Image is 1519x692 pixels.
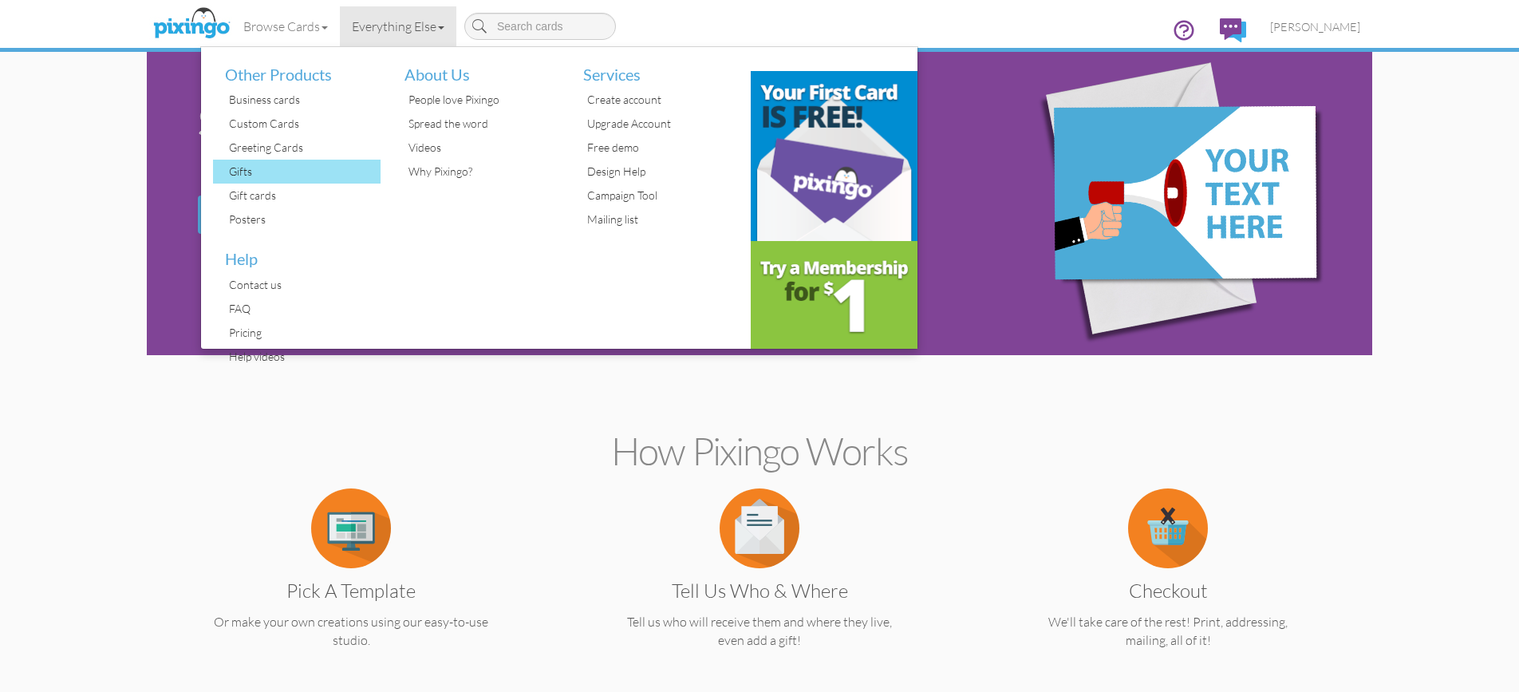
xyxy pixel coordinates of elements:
[583,160,739,184] div: Design Help
[751,241,918,349] img: e3c53f66-4b0a-4d43-9253-35934b16df62.png
[198,103,951,180] div: Send Printed Greeting Cards & Gifts with a Few Clicks
[995,519,1341,650] a: Checkout We'll take care of the rest! Print, addressing, mailing, all of it!
[583,208,739,231] div: Mailing list
[225,112,381,136] div: Custom Cards
[1518,691,1519,692] iframe: Chat
[583,88,739,112] div: Create account
[340,6,456,46] a: Everything Else
[1128,488,1208,568] img: item.alt
[225,297,381,321] div: FAQ
[404,112,560,136] div: Spread the word
[178,519,524,650] a: Pick a Template Or make your own creations using our easy-to-use studio.
[583,112,739,136] div: Upgrade Account
[720,488,799,568] img: item.alt
[311,488,391,568] img: item.alt
[225,136,381,160] div: Greeting Cards
[464,13,616,40] input: Search cards
[1007,580,1329,601] h3: Checkout
[225,345,381,369] div: Help videos
[225,184,381,208] div: Gift cards
[404,88,560,112] div: People love Pixingo
[149,4,234,44] img: pixingo logo
[598,580,921,601] h3: Tell us Who & Where
[571,47,739,89] li: Services
[213,47,381,89] li: Other Products
[977,30,1362,378] img: eb544e90-0942-4412-bfe0-c610d3f4da7c.png
[178,613,524,650] p: Or make your own creations using our easy-to-use studio.
[198,196,485,234] a: Try us out, your first card is free!
[225,321,381,345] div: Pricing
[586,519,933,650] a: Tell us Who & Where Tell us who will receive them and where they live, even add a gift!
[225,273,381,297] div: Contact us
[751,71,918,241] img: b31c39d9-a6cc-4959-841f-c4fb373484ab.png
[404,160,560,184] div: Why Pixingo?
[1270,20,1360,34] span: [PERSON_NAME]
[213,231,381,273] li: Help
[404,136,560,160] div: Videos
[1220,18,1246,42] img: comments.svg
[393,47,560,89] li: About Us
[583,184,739,208] div: Campaign Tool
[175,430,1344,473] h2: How Pixingo works
[995,613,1341,650] p: We'll take care of the rest! Print, addressing, mailing, all of it!
[586,613,933,650] p: Tell us who will receive them and where they live, even add a gift!
[231,6,340,46] a: Browse Cards
[225,88,381,112] div: Business cards
[583,136,739,160] div: Free demo
[225,160,381,184] div: Gifts
[225,208,381,231] div: Posters
[190,580,512,601] h3: Pick a Template
[1258,6,1372,47] a: [PERSON_NAME]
